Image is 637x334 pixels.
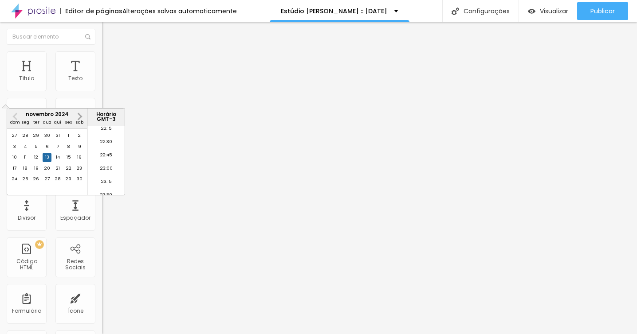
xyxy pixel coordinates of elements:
div: Choose quarta-feira, 30 de outubro de 2024 [43,131,51,140]
div: Choose quinta-feira, 21 de novembro de 2024 [53,164,62,173]
img: Icone [452,8,459,15]
div: Choose sábado, 30 de novembro de 2024 [75,175,84,183]
div: ter [32,118,41,127]
div: Choose domingo, 17 de novembro de 2024 [10,164,19,173]
p: Estúdio [PERSON_NAME] :: [DATE] [281,8,387,14]
li: 23:15 [87,177,125,190]
div: Choose terça-feira, 5 de novembro de 2024 [32,142,41,151]
div: Choose terça-feira, 19 de novembro de 2024 [32,164,41,173]
div: Choose segunda-feira, 4 de novembro de 2024 [21,142,30,151]
div: Choose quinta-feira, 31 de outubro de 2024 [53,131,62,140]
div: Choose domingo, 27 de outubro de 2024 [10,131,19,140]
div: Choose quarta-feira, 27 de novembro de 2024 [43,175,51,183]
li: 22:30 [87,137,125,151]
button: Publicar [577,2,628,20]
div: Choose segunda-feira, 25 de novembro de 2024 [21,175,30,183]
button: Next Month [73,109,87,124]
div: Formulário [12,308,41,314]
li: 22:15 [87,124,125,137]
div: Espaçador [60,215,90,221]
div: month 2024-11 [9,131,85,185]
div: Choose sábado, 2 de novembro de 2024 [75,131,84,140]
div: Ícone [68,308,83,314]
span: Visualizar [540,8,568,15]
button: Visualizar [519,2,577,20]
div: Choose segunda-feira, 11 de novembro de 2024 [21,153,30,162]
div: novembro 2024 [7,112,87,117]
div: Choose terça-feira, 12 de novembro de 2024 [32,153,41,162]
div: Choose quinta-feira, 28 de novembro de 2024 [53,175,62,183]
p: GMT -3 [90,117,122,122]
div: Choose segunda-feira, 28 de outubro de 2024 [21,131,30,140]
div: Alterações salvas automaticamente [122,8,237,14]
div: Choose sexta-feira, 22 de novembro de 2024 [64,164,73,173]
div: Redes Sociais [58,258,93,271]
li: 23:30 [87,190,125,204]
div: Código HTML [9,258,44,271]
div: Choose sexta-feira, 15 de novembro de 2024 [64,153,73,162]
div: Choose sábado, 16 de novembro de 2024 [75,153,84,162]
div: Choose domingo, 3 de novembro de 2024 [10,142,19,151]
img: Icone [85,34,90,39]
div: Choose segunda-feira, 18 de novembro de 2024 [21,164,30,173]
div: Choose sexta-feira, 29 de novembro de 2024 [64,175,73,183]
div: Choose quarta-feira, 13 de novembro de 2024 [43,153,51,162]
p: Horário [90,112,122,117]
div: Choose terça-feira, 29 de outubro de 2024 [32,131,41,140]
input: Buscar elemento [7,29,95,45]
div: Choose sábado, 9 de novembro de 2024 [75,142,84,151]
div: Divisor [18,215,35,221]
div: Texto [68,75,83,82]
div: Editor de páginas [60,8,122,14]
div: Choose domingo, 24 de novembro de 2024 [10,175,19,183]
div: Choose sexta-feira, 1 de novembro de 2024 [64,131,73,140]
div: qua [43,118,51,127]
span: Publicar [590,8,615,15]
li: 22:45 [87,151,125,164]
iframe: Editor [102,22,637,334]
img: view-1.svg [528,8,535,15]
div: Choose sexta-feira, 8 de novembro de 2024 [64,142,73,151]
div: Choose sábado, 23 de novembro de 2024 [75,164,84,173]
div: qui [53,118,62,127]
div: Choose quinta-feira, 14 de novembro de 2024 [53,153,62,162]
div: Choose domingo, 10 de novembro de 2024 [10,153,19,162]
div: Choose quarta-feira, 20 de novembro de 2024 [43,164,51,173]
div: Choose quinta-feira, 7 de novembro de 2024 [53,142,62,151]
div: seg [21,118,30,127]
div: sex [64,118,73,127]
li: 23:00 [87,164,125,177]
div: Choose terça-feira, 26 de novembro de 2024 [32,175,41,183]
div: Título [19,75,34,82]
button: Previous Month [8,109,22,124]
div: Choose quarta-feira, 6 de novembro de 2024 [43,142,51,151]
